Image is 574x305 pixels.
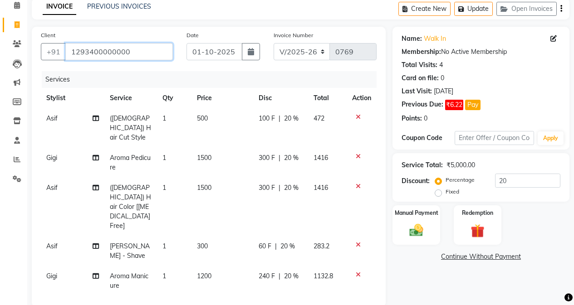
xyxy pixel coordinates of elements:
[259,242,271,251] span: 60 F
[274,31,313,39] label: Invoice Number
[466,223,489,239] img: _gift.svg
[87,2,151,10] a: PREVIOUS INVOICES
[402,47,560,57] div: No Active Membership
[65,43,173,60] input: Search by Name/Mobile/Email/Code
[314,242,329,250] span: 283.2
[314,184,328,192] span: 1416
[186,31,199,39] label: Date
[395,209,438,217] label: Manual Payment
[538,131,564,145] button: Apply
[197,184,211,192] span: 1500
[259,114,275,123] span: 100 F
[279,271,280,281] span: |
[394,252,568,261] a: Continue Without Payment
[402,100,443,110] div: Previous Due:
[42,71,383,88] div: Services
[284,271,299,281] span: 20 %
[284,183,299,193] span: 20 %
[275,242,277,251] span: |
[110,242,150,260] span: [PERSON_NAME] - Shave
[402,133,455,143] div: Coupon Code
[314,114,324,122] span: 472
[259,271,275,281] span: 240 F
[402,73,439,83] div: Card on file:
[402,114,422,123] div: Points:
[402,160,443,170] div: Service Total:
[46,154,57,162] span: Gigi
[434,87,453,96] div: [DATE]
[402,60,437,70] div: Total Visits:
[110,184,151,230] span: ([DEMOGRAPHIC_DATA]) Hair Color [[MEDICAL_DATA] Free]
[157,88,192,108] th: Qty
[280,242,295,251] span: 20 %
[46,272,57,280] span: Gigi
[424,114,427,123] div: 0
[279,153,280,163] span: |
[41,43,66,60] button: +91
[308,88,347,108] th: Total
[446,176,475,184] label: Percentage
[398,2,451,16] button: Create New
[110,272,148,290] span: Aroma Manicure
[455,131,534,145] input: Enter Offer / Coupon Code
[446,160,475,170] div: ₹5,000.00
[110,154,151,171] span: Aroma Pedicure
[496,2,557,16] button: Open Invoices
[197,272,211,280] span: 1200
[162,242,166,250] span: 1
[46,114,58,122] span: Asif
[197,154,211,162] span: 1500
[402,47,441,57] div: Membership:
[162,114,166,122] span: 1
[314,272,333,280] span: 1132.8
[162,184,166,192] span: 1
[46,242,58,250] span: Asif
[465,100,481,110] button: Pay
[259,183,275,193] span: 300 F
[314,154,328,162] span: 1416
[279,183,280,193] span: |
[253,88,308,108] th: Disc
[162,154,166,162] span: 1
[446,188,459,196] label: Fixed
[462,209,493,217] label: Redemption
[110,114,151,141] span: ([DEMOGRAPHIC_DATA]) Hair Cut Style
[41,88,104,108] th: Stylist
[197,242,208,250] span: 300
[441,73,444,83] div: 0
[402,34,422,44] div: Name:
[402,176,430,186] div: Discount:
[445,100,463,110] span: ₹6.22
[439,60,443,70] div: 4
[191,88,253,108] th: Price
[424,34,446,44] a: Walk In
[197,114,208,122] span: 500
[284,114,299,123] span: 20 %
[104,88,157,108] th: Service
[405,223,427,238] img: _cash.svg
[279,114,280,123] span: |
[259,153,275,163] span: 300 F
[347,88,377,108] th: Action
[46,184,58,192] span: Asif
[41,31,55,39] label: Client
[402,87,432,96] div: Last Visit:
[454,2,493,16] button: Update
[284,153,299,163] span: 20 %
[162,272,166,280] span: 1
